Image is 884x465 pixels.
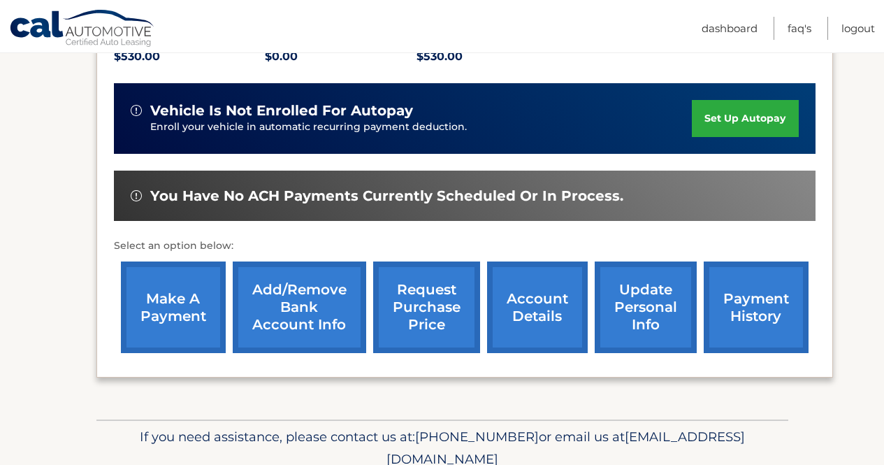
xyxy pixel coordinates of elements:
img: alert-white.svg [131,105,142,116]
a: set up autopay [692,100,798,137]
span: [PHONE_NUMBER] [415,429,539,445]
p: $530.00 [114,47,266,66]
span: vehicle is not enrolled for autopay [150,102,413,120]
p: $0.00 [265,47,416,66]
a: request purchase price [373,262,480,353]
p: Select an option below: [114,238,816,255]
a: Cal Automotive [9,9,156,50]
span: You have no ACH payments currently scheduled or in process. [150,187,623,205]
a: payment history [704,262,809,353]
a: Add/Remove bank account info [233,262,366,353]
img: alert-white.svg [131,190,142,201]
a: Dashboard [702,17,758,40]
a: update personal info [595,262,697,353]
a: account details [487,262,588,353]
a: Logout [841,17,875,40]
a: make a payment [121,262,226,353]
a: FAQ's [788,17,811,40]
p: Enroll your vehicle in automatic recurring payment deduction. [150,120,693,135]
p: $530.00 [416,47,568,66]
